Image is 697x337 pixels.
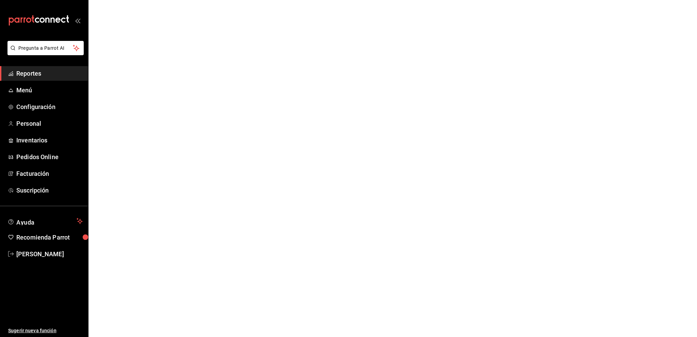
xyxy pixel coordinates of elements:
span: Recomienda Parrot [16,233,83,242]
span: [PERSON_NAME] [16,249,83,259]
span: Sugerir nueva función [8,327,83,334]
span: Configuración [16,102,83,111]
span: Pregunta a Parrot AI [18,45,73,52]
span: Reportes [16,69,83,78]
span: Menú [16,86,83,95]
span: Personal [16,119,83,128]
button: open_drawer_menu [75,18,80,23]
a: Pregunta a Parrot AI [5,49,84,57]
span: Suscripción [16,186,83,195]
span: Ayuda [16,217,74,225]
span: Pedidos Online [16,152,83,162]
span: Inventarios [16,136,83,145]
span: Facturación [16,169,83,178]
button: Pregunta a Parrot AI [7,41,84,55]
